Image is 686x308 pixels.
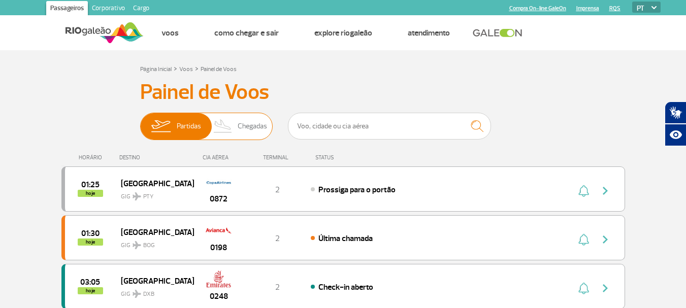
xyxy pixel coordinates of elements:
img: destiny_airplane.svg [133,192,141,200]
img: seta-direita-painel-voo.svg [599,185,611,197]
div: HORÁRIO [64,154,120,161]
span: 0248 [210,290,228,302]
span: Check-in aberto [318,282,373,292]
a: Cargo [129,1,153,17]
span: [GEOGRAPHIC_DATA] [121,177,186,190]
span: 2 [275,282,280,292]
span: 2025-09-25 01:25:00 [81,181,100,188]
img: sino-painel-voo.svg [578,185,589,197]
span: Partidas [177,113,201,140]
span: 0872 [210,193,227,205]
span: 2 [275,185,280,195]
div: DESTINO [119,154,193,161]
a: Imprensa [576,5,599,12]
a: Atendimento [408,28,450,38]
div: CIA AÉREA [193,154,244,161]
img: destiny_airplane.svg [133,241,141,249]
a: Voos [161,28,179,38]
a: Como chegar e sair [214,28,279,38]
img: slider-embarque [145,113,177,140]
span: BOG [143,241,155,250]
img: destiny_airplane.svg [133,290,141,298]
a: Corporativo [88,1,129,17]
button: Abrir recursos assistivos. [665,124,686,146]
span: GIG [121,284,186,299]
a: > [195,62,199,74]
a: Voos [179,65,193,73]
div: TERMINAL [244,154,310,161]
img: seta-direita-painel-voo.svg [599,282,611,294]
span: PTY [143,192,153,201]
a: > [174,62,177,74]
span: hoje [78,190,103,197]
img: sino-painel-voo.svg [578,282,589,294]
img: slider-desembarque [208,113,238,140]
a: Página Inicial [140,65,172,73]
span: Última chamada [318,233,373,244]
span: [GEOGRAPHIC_DATA] [121,274,186,287]
span: DXB [143,290,154,299]
span: Prossiga para o portão [318,185,396,195]
a: Explore RIOgaleão [314,28,372,38]
div: Plugin de acessibilidade da Hand Talk. [665,101,686,146]
span: 2025-09-25 01:30:00 [81,230,100,237]
h3: Painel de Voos [140,80,546,105]
span: hoje [78,287,103,294]
a: Passageiros [46,1,88,17]
a: Compra On-line GaleOn [509,5,566,12]
span: 0198 [210,242,227,254]
a: RQS [609,5,620,12]
span: [GEOGRAPHIC_DATA] [121,225,186,238]
span: 2 [275,233,280,244]
span: GIG [121,235,186,250]
span: GIG [121,187,186,201]
button: Abrir tradutor de língua de sinais. [665,101,686,124]
span: Chegadas [238,113,267,140]
span: hoje [78,238,103,246]
input: Voo, cidade ou cia aérea [288,113,491,140]
div: STATUS [310,154,393,161]
span: 2025-09-25 03:05:00 [80,279,100,286]
a: Painel de Voos [201,65,237,73]
img: seta-direita-painel-voo.svg [599,233,611,246]
img: sino-painel-voo.svg [578,233,589,246]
